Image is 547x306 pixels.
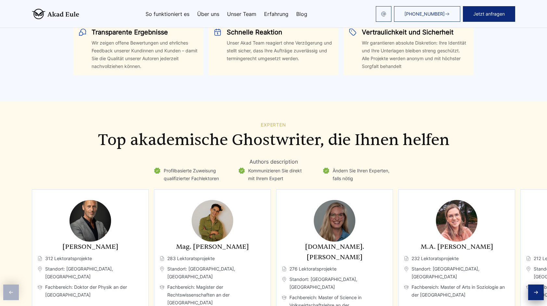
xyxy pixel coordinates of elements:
h2: Top akademische Ghostwriter, die Ihnen helfen [32,131,515,149]
li: Ändern Sie Ihren Experten, falls nötig [322,167,394,182]
img: Vertraulichkeit und Sicherheit [349,28,357,36]
img: Mag. Adrian Demir [192,200,233,242]
div: Wir garantieren absolute Diskretion: Ihre Identität und Ihre Unterlagen bleiben streng geschützt.... [362,39,468,70]
div: Experten [32,122,515,127]
img: M.A. Julia Hartmann [436,200,477,242]
span: 312 Lektoratsprojekte [37,255,143,262]
a: Blog [296,11,307,17]
h3: Schnelle Reaktion [227,27,326,37]
img: Dr. Johannes Becker [70,200,111,242]
a: So funktioniert es [146,11,189,17]
h3: [DOMAIN_NAME]. [PERSON_NAME] [282,242,388,262]
img: email [381,11,386,17]
span: [PHONE_NUMBER] [404,11,445,17]
h3: M.A. [PERSON_NAME] [404,242,510,252]
h3: Vertraulichkeit und Sicherheit [362,27,461,37]
a: Über uns [197,11,219,17]
h3: [PERSON_NAME] [37,242,143,252]
span: 232 Lektoratsprojekte [404,255,510,262]
div: Unser Akad Team reagiert ohne Verzögerung und stellt sicher, dass Ihre Aufträge zuverlässig und t... [227,39,333,70]
div: Wir zeigen offene Bewertungen und ehrliches Feedback unserer Kundinnen und Kunden – damit Sie die... [92,39,198,70]
span: Standort: [GEOGRAPHIC_DATA], [GEOGRAPHIC_DATA] [404,265,510,281]
div: Next slide [528,285,544,300]
span: 276 Lektoratsprojekte [282,265,388,273]
li: Profilbasierte Zuweisung qualifizierter Fachlektoren [153,167,225,182]
img: Schnelle Reaktion [214,28,222,36]
a: [PHONE_NUMBER] [394,6,460,22]
h3: Mag. [PERSON_NAME] [159,242,265,252]
span: Standort: [GEOGRAPHIC_DATA], [GEOGRAPHIC_DATA] [282,275,388,291]
img: logo [32,9,79,19]
div: Authors description [32,156,515,167]
h3: Transparente Ergebnisse [92,27,191,37]
button: Jetzt anfragen [463,6,515,22]
img: M.Sc. Mila Liebermann [314,200,355,242]
span: 283 Lektoratsprojekte [159,255,265,262]
img: Transparente Ergebnisse [79,28,86,36]
a: Erfahrung [264,11,288,17]
span: Standort: [GEOGRAPHIC_DATA], [GEOGRAPHIC_DATA] [159,265,265,281]
span: Standort: [GEOGRAPHIC_DATA], [GEOGRAPHIC_DATA] [37,265,143,281]
a: Unser Team [227,11,256,17]
li: Kommunizieren Sie direkt mit Ihrem Expert [238,167,309,182]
